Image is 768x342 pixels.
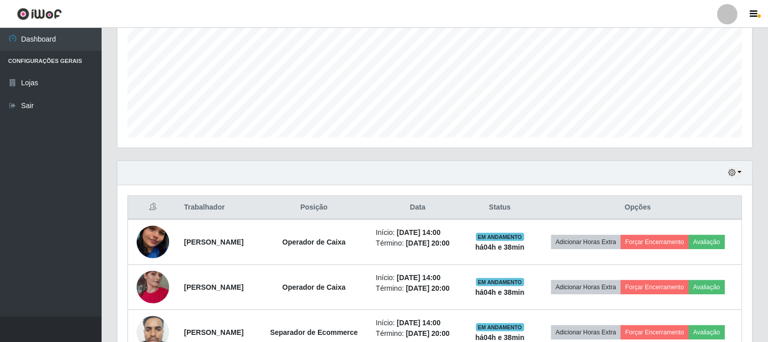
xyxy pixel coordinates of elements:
li: Término: [376,283,460,294]
time: [DATE] 20:00 [406,284,450,292]
strong: há 04 h e 38 min [475,288,525,296]
strong: [PERSON_NAME] [184,238,243,246]
time: [DATE] 14:00 [397,273,440,282]
button: Avaliação [689,325,725,339]
li: Início: [376,272,460,283]
img: CoreUI Logo [17,8,62,20]
strong: [PERSON_NAME] [184,283,243,291]
th: Data [370,196,466,220]
strong: há 04 h e 38 min [475,333,525,341]
button: Forçar Encerramento [621,235,689,249]
span: EM ANDAMENTO [476,323,524,331]
button: Adicionar Horas Extra [551,325,621,339]
li: Término: [376,238,460,249]
button: Forçar Encerramento [621,280,689,294]
li: Término: [376,328,460,339]
span: EM ANDAMENTO [476,278,524,286]
th: Status [466,196,534,220]
img: 1745345508904.jpeg [137,213,169,271]
time: [DATE] 20:00 [406,329,450,337]
th: Opções [534,196,742,220]
button: Forçar Encerramento [621,325,689,339]
strong: há 04 h e 38 min [475,243,525,251]
th: Posição [258,196,370,220]
li: Início: [376,227,460,238]
img: 1756285916446.jpeg [137,258,169,316]
button: Avaliação [689,280,725,294]
time: [DATE] 14:00 [397,228,440,236]
button: Adicionar Horas Extra [551,235,621,249]
strong: Operador de Caixa [282,283,346,291]
strong: Separador de Ecommerce [270,328,358,336]
strong: Operador de Caixa [282,238,346,246]
li: Início: [376,318,460,328]
button: Adicionar Horas Extra [551,280,621,294]
time: [DATE] 14:00 [397,319,440,327]
strong: [PERSON_NAME] [184,328,243,336]
button: Avaliação [689,235,725,249]
th: Trabalhador [178,196,258,220]
time: [DATE] 20:00 [406,239,450,247]
span: EM ANDAMENTO [476,233,524,241]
